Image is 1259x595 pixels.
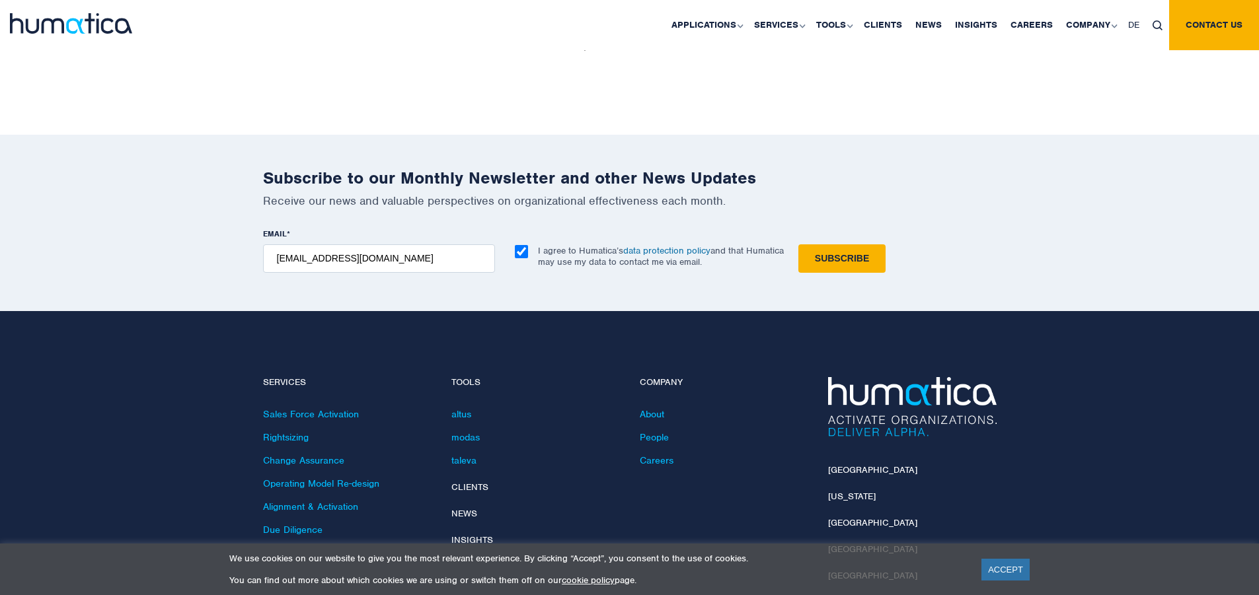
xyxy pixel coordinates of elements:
[538,245,784,267] p: I agree to Humatica’s and that Humatica may use my data to contact me via email.
[263,477,379,489] a: Operating Model Re-design
[828,517,917,528] a: [GEOGRAPHIC_DATA]
[640,408,664,420] a: About
[263,377,432,388] h4: Services
[263,501,358,512] a: Alignment & Activation
[828,491,876,502] a: [US_STATE]
[263,168,997,188] h2: Subscribe to our Monthly Newsletter and other News Updates
[981,559,1030,580] a: ACCEPT
[263,431,309,443] a: Rightsizing
[451,377,620,388] h4: Tools
[515,245,528,258] input: I agree to Humatica’sdata protection policyand that Humatica may use my data to contact me via em...
[451,534,493,545] a: Insights
[562,575,615,586] a: cookie policy
[263,193,997,208] p: Receive our news and valuable perspectives on organizational effectiveness each month.
[263,228,287,239] span: EMAIL
[263,524,323,536] a: Due Diligence
[640,431,669,443] a: People
[640,377,808,388] h4: Company
[1153,20,1163,30] img: search_icon
[263,408,359,420] a: Sales Force Activation
[1128,19,1139,30] span: DE
[451,454,477,466] a: taleva
[828,377,997,437] img: Humatica
[451,431,480,443] a: modas
[640,454,673,466] a: Careers
[263,244,495,273] input: name@company.com
[451,408,471,420] a: altus
[828,464,917,475] a: [GEOGRAPHIC_DATA]
[263,454,344,466] a: Change Assurance
[623,245,710,256] a: data protection policy
[10,13,132,34] img: logo
[451,508,477,519] a: News
[229,575,965,586] p: You can find out more about which cookies we are using or switch them off on our page.
[229,553,965,564] p: We use cookies on our website to give you the most relevant experience. By clicking “Accept”, you...
[798,244,886,273] input: Subscribe
[451,481,488,493] a: Clients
